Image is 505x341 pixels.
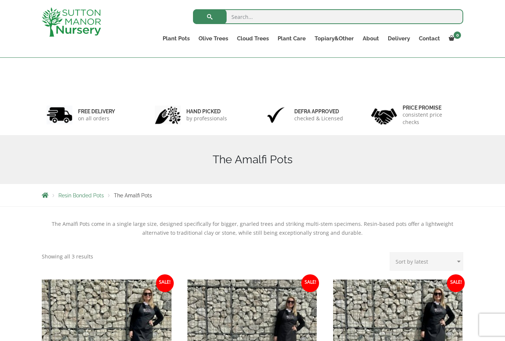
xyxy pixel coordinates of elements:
a: Olive Trees [194,33,233,44]
select: Shop order [390,252,463,271]
h6: FREE DELIVERY [78,108,115,115]
img: logo [42,7,101,37]
h6: Price promise [403,104,459,111]
input: Search... [193,9,463,24]
p: by professionals [186,115,227,122]
span: Sale! [301,274,319,292]
img: 4.jpg [371,104,397,126]
a: Plant Pots [158,33,194,44]
a: Contact [414,33,444,44]
span: Sale! [156,274,174,292]
p: consistent price checks [403,111,459,126]
h1: The Amalfi Pots [42,153,463,166]
span: 0 [454,31,461,39]
h6: hand picked [186,108,227,115]
a: Resin Bonded Pots [58,193,104,198]
img: 1.jpg [47,106,72,124]
a: Plant Care [273,33,310,44]
a: Cloud Trees [233,33,273,44]
p: checked & Licensed [294,115,343,122]
span: The Amalfi Pots [114,193,152,198]
p: The Amalfi Pots come in a single large size, designed specifically for bigger, gnarled trees and ... [42,220,463,237]
span: Sale! [447,274,465,292]
p: Showing all 3 results [42,252,93,261]
p: on all orders [78,115,115,122]
nav: Breadcrumbs [42,192,463,198]
img: 3.jpg [263,106,289,124]
h6: Defra approved [294,108,343,115]
a: 0 [444,33,463,44]
a: Delivery [383,33,414,44]
a: Topiary&Other [310,33,358,44]
a: About [358,33,383,44]
img: 2.jpg [155,106,181,124]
